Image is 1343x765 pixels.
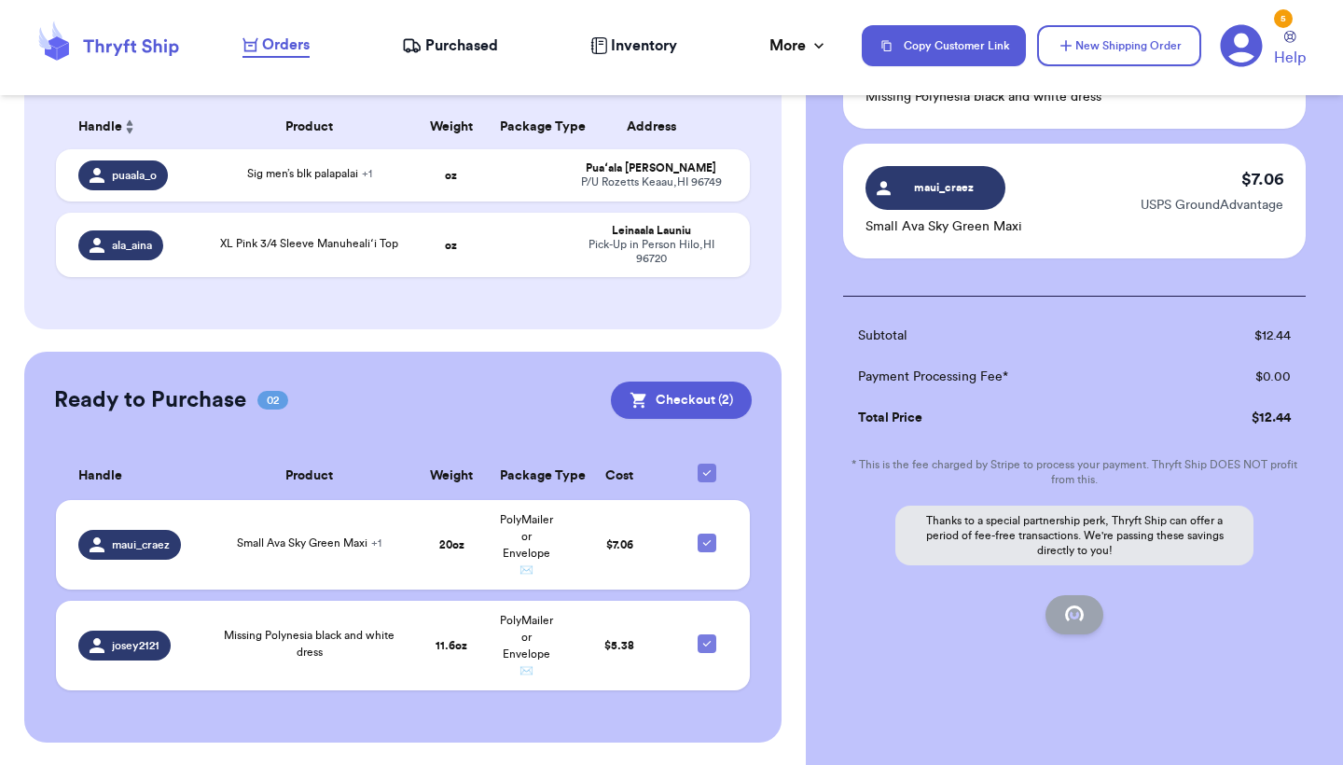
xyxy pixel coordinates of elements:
th: Package Type [489,452,563,500]
span: Sig men’s blk palapalai [247,168,372,179]
span: josey2121 [112,638,159,653]
th: Address [563,104,750,149]
td: Total Price [843,397,1178,438]
strong: oz [445,240,457,251]
span: Small Ava Sky Green Maxi [237,537,381,549]
a: Purchased [402,35,498,57]
a: Inventory [590,35,677,57]
a: Orders [242,34,310,58]
th: Weight [414,104,489,149]
span: Purchased [425,35,498,57]
div: Puaʻala [PERSON_NAME] [575,161,727,175]
span: 02 [257,391,288,410]
h2: Ready to Purchase [54,385,246,415]
button: Copy Customer Link [862,25,1026,66]
th: Product [205,104,414,149]
button: New Shipping Order [1037,25,1201,66]
span: Orders [262,34,310,56]
span: ala_aina [112,238,152,253]
button: Sort ascending [122,116,137,138]
td: Subtotal [843,315,1178,356]
div: P/U Rozetts Keaau , HI 96749 [575,175,727,189]
p: USPS GroundAdvantage [1141,196,1283,215]
p: Thanks to a special partnership perk, Thryft Ship can offer a period of fee-free transactions. We... [895,506,1253,565]
div: More [769,35,828,57]
th: Weight [414,452,489,500]
a: Help [1274,31,1306,69]
td: $ 12.44 [1178,397,1306,438]
th: Cost [563,452,675,500]
span: + 1 [362,168,372,179]
span: PolyMailer or Envelope ✉️ [500,615,553,676]
td: $ 0.00 [1178,356,1306,397]
th: Product [205,452,414,500]
span: maui_craez [112,537,170,552]
span: puaala_o [112,168,157,183]
span: PolyMailer or Envelope ✉️ [500,514,553,576]
p: * This is the fee charged by Stripe to process your payment. Thryft Ship DOES NOT profit from this. [843,457,1306,487]
td: $ 12.44 [1178,315,1306,356]
span: Handle [78,118,122,137]
strong: oz [445,170,457,181]
span: + 1 [371,537,381,549]
span: $ 5.38 [604,640,634,651]
span: XL Pink 3/4 Sleeve Manuhealiʻi Top [220,238,398,249]
span: maui_craez [900,179,989,196]
div: Pick-Up in Person Hilo , HI 96720 [575,238,727,266]
strong: 20 oz [439,539,464,550]
div: 5 [1274,9,1293,28]
td: Payment Processing Fee* [843,356,1178,397]
button: Checkout (2) [611,382,752,419]
p: Missing Polynesia black and white dress [865,88,1101,106]
span: Handle [78,466,122,486]
p: $ 7.06 [1241,166,1283,192]
span: Missing Polynesia black and white dress [224,630,395,658]
span: Help [1274,47,1306,69]
th: Package Type [489,104,563,149]
p: Small Ava Sky Green Maxi [865,217,1022,236]
a: 5 [1220,24,1263,67]
div: Leinaala Launiu [575,224,727,238]
span: $ 7.06 [606,539,633,550]
span: Inventory [611,35,677,57]
strong: 11.6 oz [436,640,467,651]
